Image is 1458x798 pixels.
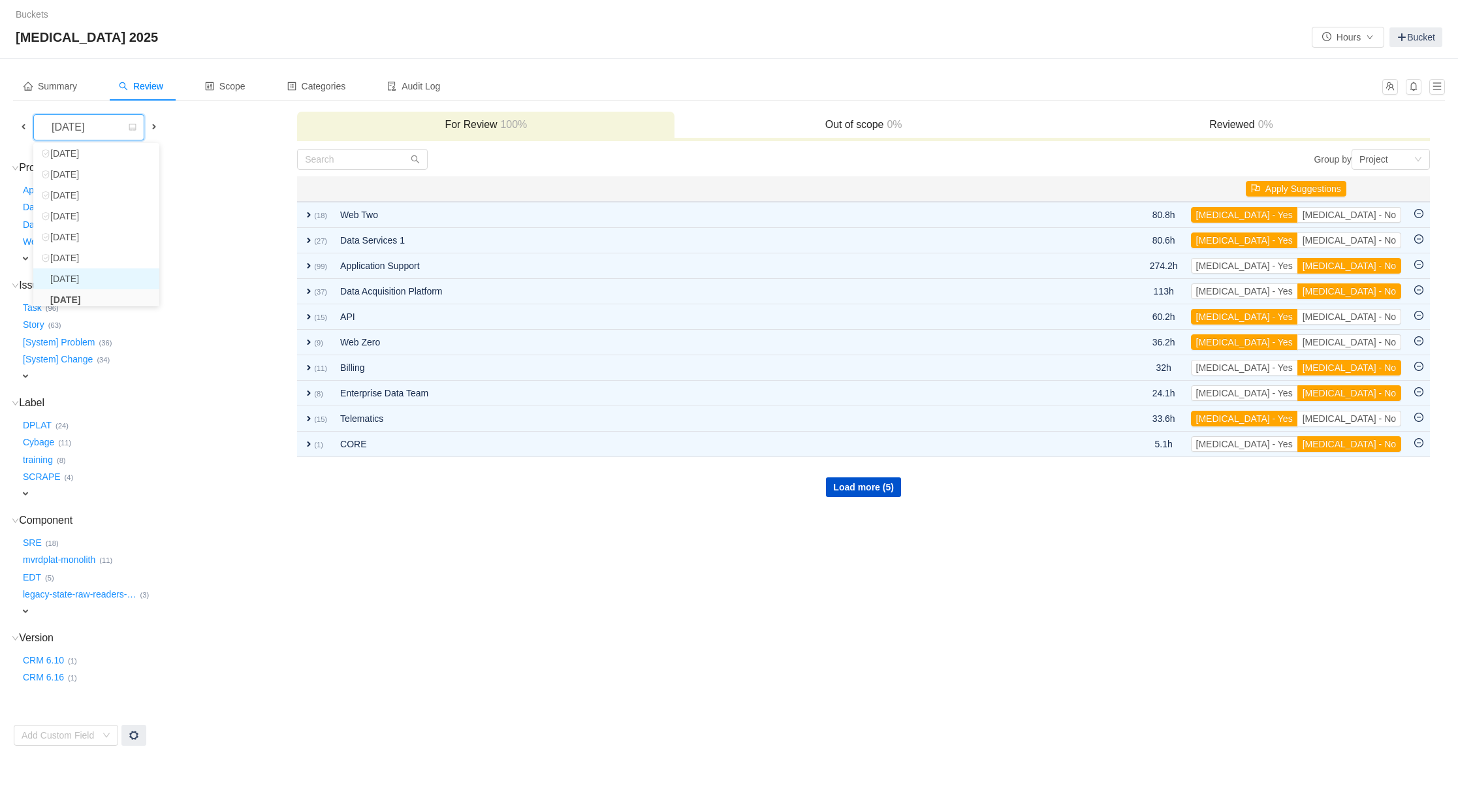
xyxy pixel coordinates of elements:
button: [MEDICAL_DATA] - No [1297,360,1401,375]
small: (11) [314,364,327,372]
button: [MEDICAL_DATA] - Yes [1191,411,1298,426]
span: expand [304,413,314,424]
button: icon: bell [1406,79,1421,95]
div: Add Custom Field [22,729,96,742]
i: icon: down [12,517,19,524]
td: Web Zero [334,330,1060,355]
li: [DATE] [33,185,159,206]
span: Audit Log [387,81,440,91]
i: icon: minus-circle [1414,387,1423,396]
button: Load more (5) [826,477,901,497]
span: expand [304,439,314,449]
h3: Label [20,396,296,409]
button: [MEDICAL_DATA] - No [1297,283,1401,299]
td: Application Support [334,253,1060,279]
i: icon: home [24,82,33,91]
span: expand [304,388,314,398]
small: (4) [65,473,74,481]
span: 0% [883,119,902,130]
i: icon: minus-circle [1414,438,1423,447]
i: icon: down [12,165,19,172]
button: [MEDICAL_DATA] - No [1297,232,1401,248]
button: Story [20,315,48,336]
td: 80.8h [1143,202,1184,228]
i: icon: safety [41,253,50,263]
button: [MEDICAL_DATA] - Yes [1191,207,1298,223]
td: 113h [1143,279,1184,304]
span: Review [119,81,163,91]
small: (63) [48,321,61,329]
i: icon: safety [41,191,50,200]
td: API [334,304,1060,330]
h3: Issue Type [20,279,296,292]
td: 80.6h [1143,228,1184,253]
button: legacy-state-raw-readers-… [20,584,140,605]
button: SRE [20,532,46,553]
td: 60.2h [1143,304,1184,330]
h3: Out of scope [681,118,1045,131]
span: expand [20,488,31,499]
span: expand [304,337,314,347]
button: [MEDICAL_DATA] - Yes [1191,258,1298,274]
button: SCRAPE [20,467,65,488]
button: Data Acquisition Platform [20,197,129,218]
li: [DATE] [33,247,159,268]
span: expand [20,606,31,616]
a: Buckets [16,9,48,20]
span: 0% [1255,119,1273,130]
button: [MEDICAL_DATA] - No [1297,309,1401,325]
small: (96) [46,304,59,312]
small: (9) [314,339,323,347]
span: Scope [205,81,246,91]
li: [DATE] [33,143,159,164]
button: [MEDICAL_DATA] - No [1297,411,1401,426]
small: (1) [68,674,77,682]
span: expand [304,235,314,246]
i: icon: safety [41,232,50,242]
button: CRM 6.16 [20,667,68,688]
li: [DATE] [33,289,159,310]
span: expand [304,261,314,271]
small: (8) [57,456,66,464]
button: Web Two [20,232,65,253]
span: expand [304,362,314,373]
button: icon: flagApply Suggestions [1246,181,1346,197]
td: Billing [334,355,1060,381]
td: 24.1h [1143,381,1184,406]
i: icon: minus-circle [1414,260,1423,269]
td: 274.2h [1143,253,1184,279]
i: icon: calendar [129,123,136,133]
button: [MEDICAL_DATA] - Yes [1191,232,1298,248]
small: (27) [314,237,327,245]
span: Summary [24,81,77,91]
small: (37) [314,288,327,296]
td: Telematics [334,406,1060,432]
i: icon: down [103,731,110,741]
td: Data Services 1 [334,228,1060,253]
i: icon: minus-circle [1414,362,1423,371]
li: [DATE] [33,164,159,185]
small: (8) [314,390,323,398]
button: icon: clock-circleHoursicon: down [1312,27,1384,48]
li: [DATE] [33,268,159,289]
h3: Component [20,514,296,527]
button: icon: team [1382,79,1398,95]
i: icon: down [12,635,19,642]
i: icon: profile [287,82,296,91]
div: [DATE] [41,115,97,140]
button: [MEDICAL_DATA] - Yes [1191,283,1298,299]
button: [MEDICAL_DATA] - Yes [1191,436,1298,452]
span: expand [20,371,31,381]
i: icon: search [411,155,420,164]
small: (18) [314,212,327,219]
h3: Version [20,631,296,645]
small: (1) [68,657,77,665]
span: 100% [498,119,528,130]
button: [MEDICAL_DATA] - No [1297,334,1401,350]
i: icon: minus-circle [1414,209,1423,218]
small: (1) [314,441,323,449]
h3: Reviewed [1059,118,1423,131]
i: icon: control [205,82,214,91]
button: Cybage [20,432,58,453]
a: Bucket [1389,27,1442,47]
